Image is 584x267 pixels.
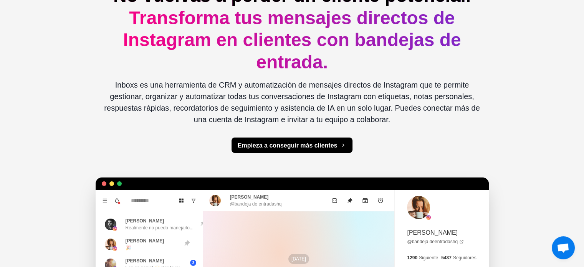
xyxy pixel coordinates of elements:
font: [PERSON_NAME] [126,218,164,224]
button: Notificaciones [111,194,123,207]
font: @bandeja de entradashq [230,201,282,207]
font: @bandeja de [407,239,435,244]
button: Empieza a conseguir más clientes [232,138,353,153]
font: Seguidores [453,255,476,260]
font: 3 [192,261,194,265]
font: [PERSON_NAME] [407,229,458,236]
font: 1290 [407,255,417,260]
button: Archivo [357,193,373,208]
font: Transforma tus mensajes directos de Instagram en clientes con bandejas de entrada. [123,8,461,72]
img: imagen [105,219,116,230]
img: imagen [426,215,431,220]
div: Chat abierto [552,236,575,259]
img: imagen [209,195,221,206]
img: imagen [112,246,117,251]
font: [PERSON_NAME] [126,238,164,244]
button: Agregar recordatorio [373,193,388,208]
button: Vista del tablero [175,194,187,207]
font: 5437 [441,255,452,260]
font: [PERSON_NAME] [126,258,164,264]
font: [DATE] [291,256,306,262]
img: imagen [407,196,430,219]
font: Siguiente [419,255,438,260]
a: @bandeja deentradashq [407,238,464,245]
button: Menú [99,194,111,207]
font: entradashq [435,239,458,244]
button: Mostrar conversaciones no leídas [187,194,200,207]
font: Inboxs es una herramienta de CRM y automatización de mensajes directos de Instagram que te permit... [104,81,480,124]
font: [PERSON_NAME] [230,194,269,200]
img: imagen [112,226,117,231]
font: Realmente no puedo manejarlo... [126,225,194,231]
font: Empieza a conseguir más clientes [238,142,337,149]
img: imagen [105,239,116,250]
font: 🎉 [126,245,131,250]
button: Marcar como no leído [327,193,342,208]
button: Desprender [342,193,357,208]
